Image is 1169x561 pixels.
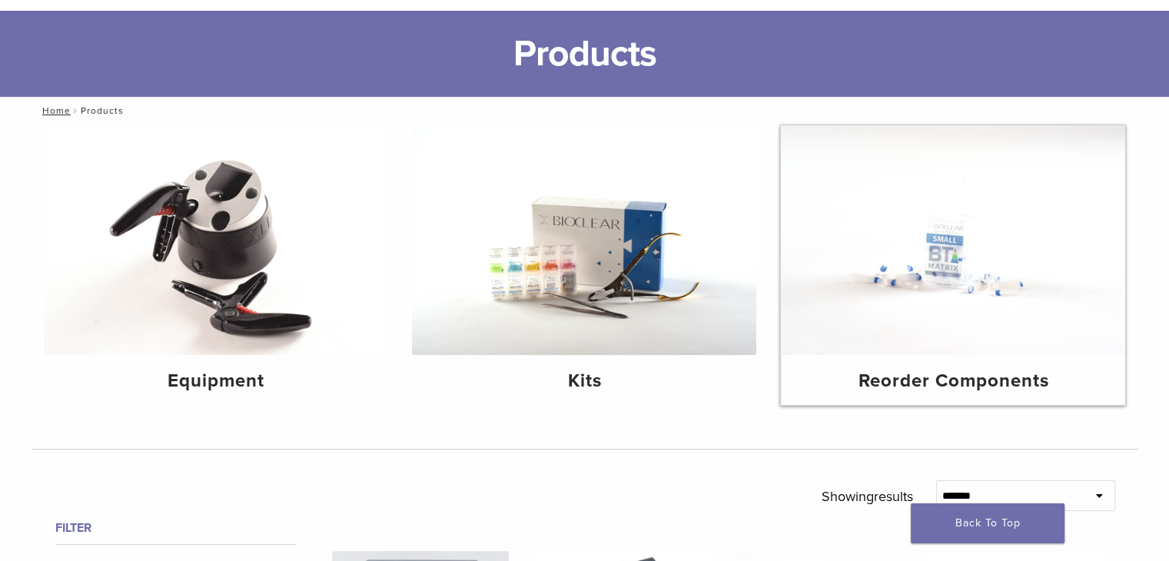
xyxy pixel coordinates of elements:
[911,503,1064,543] a: Back To Top
[781,125,1125,355] img: Reorder Components
[44,125,388,405] a: Equipment
[56,367,376,395] h4: Equipment
[412,125,756,355] img: Kits
[781,125,1125,405] a: Reorder Components
[822,480,913,513] p: Showing results
[38,105,71,116] a: Home
[424,367,744,395] h4: Kits
[32,97,1138,124] nav: Products
[793,367,1113,395] h4: Reorder Components
[55,519,297,537] h4: Filter
[71,107,81,115] span: /
[44,125,388,355] img: Equipment
[412,125,756,405] a: Kits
